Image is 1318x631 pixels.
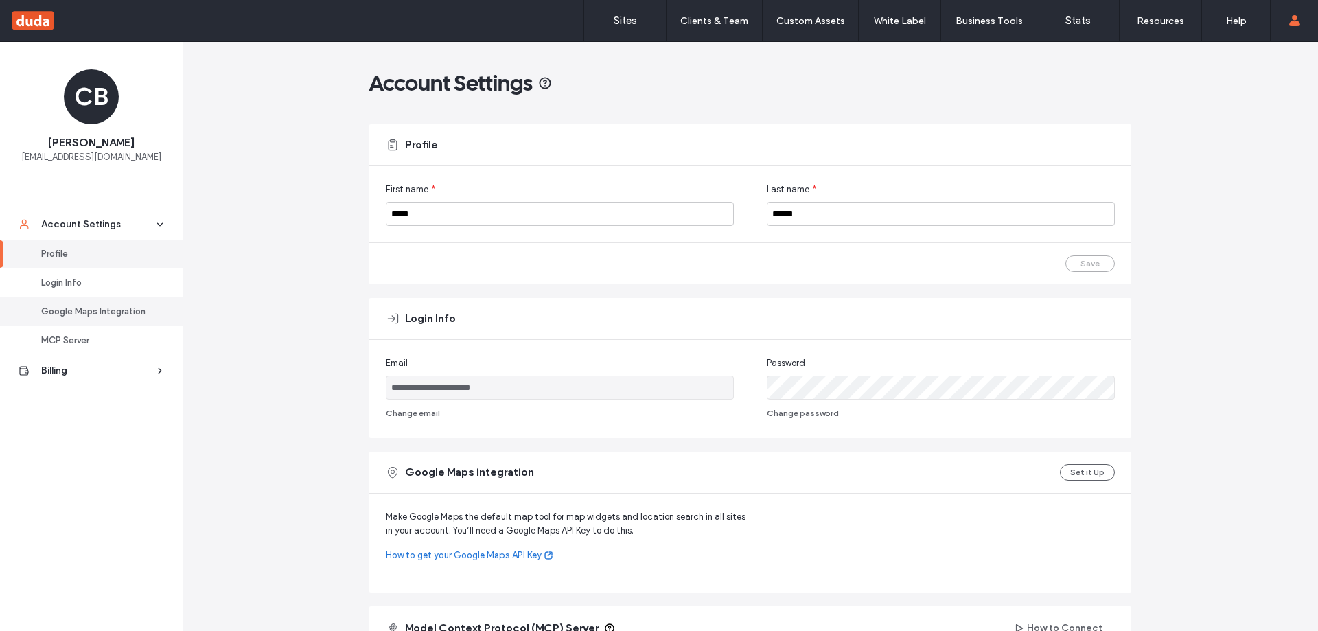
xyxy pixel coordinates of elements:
span: Login Info [405,311,456,326]
span: Google Maps integration [405,465,534,480]
div: MCP Server [41,334,154,347]
div: Login Info [41,276,154,290]
span: Password [767,356,805,370]
span: Last name [767,183,809,196]
span: Help [31,10,59,22]
span: Account Settings [369,69,533,97]
label: Help [1226,15,1247,27]
label: Sites [614,14,637,27]
span: Make Google Maps the default map tool for map widgets and location search in all sites in your ac... [386,510,750,538]
input: Last name [767,202,1115,226]
span: [EMAIL_ADDRESS][DOMAIN_NAME] [21,150,161,164]
a: How to get your Google Maps API Key [386,549,750,562]
div: Profile [41,247,154,261]
div: CB [64,69,119,124]
span: [PERSON_NAME] [48,135,135,150]
label: Clients & Team [680,15,748,27]
input: Email [386,376,734,400]
span: First name [386,183,428,196]
label: White Label [874,15,926,27]
label: Resources [1137,15,1184,27]
button: Change password [767,405,839,422]
label: Stats [1065,14,1091,27]
span: Email [386,356,408,370]
label: Business Tools [956,15,1023,27]
div: Billing [41,364,154,378]
input: Password [767,376,1115,400]
span: Profile [405,137,438,152]
label: Custom Assets [776,15,845,27]
input: First name [386,202,734,226]
button: Set it Up [1060,464,1115,481]
div: Google Maps Integration [41,305,154,319]
div: Account Settings [41,218,154,231]
button: Change email [386,405,440,422]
